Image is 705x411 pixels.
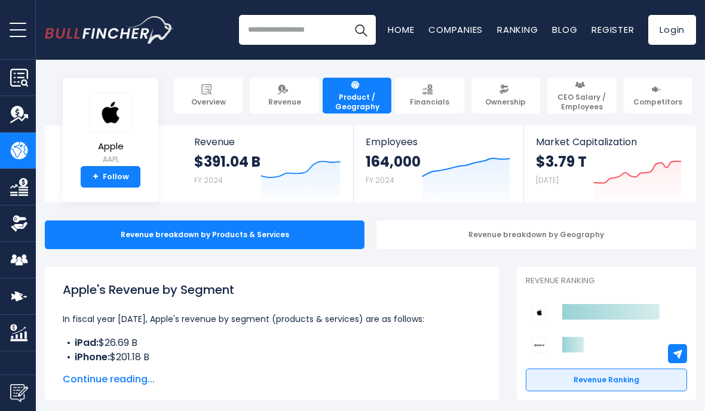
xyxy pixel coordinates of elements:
[354,125,524,203] a: Employees 164,000 FY 2024
[591,23,634,36] a: Register
[497,23,538,36] a: Ranking
[90,154,131,165] small: AAPL
[90,142,131,152] span: Apple
[552,23,577,36] a: Blog
[63,372,481,387] span: Continue reading...
[547,78,616,114] a: CEO Salary / Employees
[633,97,682,107] span: Competitors
[388,23,414,36] a: Home
[75,350,110,364] b: iPhone:
[250,78,318,114] a: Revenue
[194,152,260,171] strong: $391.04 B
[395,78,464,114] a: Financials
[532,305,547,320] img: Apple competitors logo
[89,92,132,167] a: Apple AAPL
[93,171,99,182] strong: +
[536,152,587,171] strong: $3.79 T
[366,136,512,148] span: Employees
[376,220,696,249] div: Revenue breakdown by Geography
[526,276,687,286] p: Revenue Ranking
[524,125,695,203] a: Market Capitalization $3.79 T [DATE]
[366,152,421,171] strong: 164,000
[428,23,483,36] a: Companies
[328,93,386,111] span: Product / Geography
[182,125,354,203] a: Revenue $391.04 B FY 2024
[45,16,173,44] a: Go to homepage
[410,97,449,107] span: Financials
[536,175,559,185] small: [DATE]
[63,312,481,326] p: In fiscal year [DATE], Apple's revenue by segment (products & services) are as follows:
[174,78,243,114] a: Overview
[81,166,140,188] a: +Follow
[63,336,481,350] li: $26.69 B
[366,175,394,185] small: FY 2024
[191,97,226,107] span: Overview
[323,78,391,114] a: Product / Geography
[10,214,28,232] img: Ownership
[553,93,611,111] span: CEO Salary / Employees
[526,369,687,391] a: Revenue Ranking
[471,78,540,114] a: Ownership
[75,336,99,349] b: iPad:
[346,15,376,45] button: Search
[194,136,342,148] span: Revenue
[63,350,481,364] li: $201.18 B
[536,136,683,148] span: Market Capitalization
[648,15,696,45] a: Login
[45,220,364,249] div: Revenue breakdown by Products & Services
[624,78,692,114] a: Competitors
[268,97,301,107] span: Revenue
[194,175,223,185] small: FY 2024
[485,97,526,107] span: Ownership
[63,281,481,299] h1: Apple's Revenue by Segment
[532,338,547,353] img: Sony Group Corporation competitors logo
[45,16,174,44] img: Bullfincher logo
